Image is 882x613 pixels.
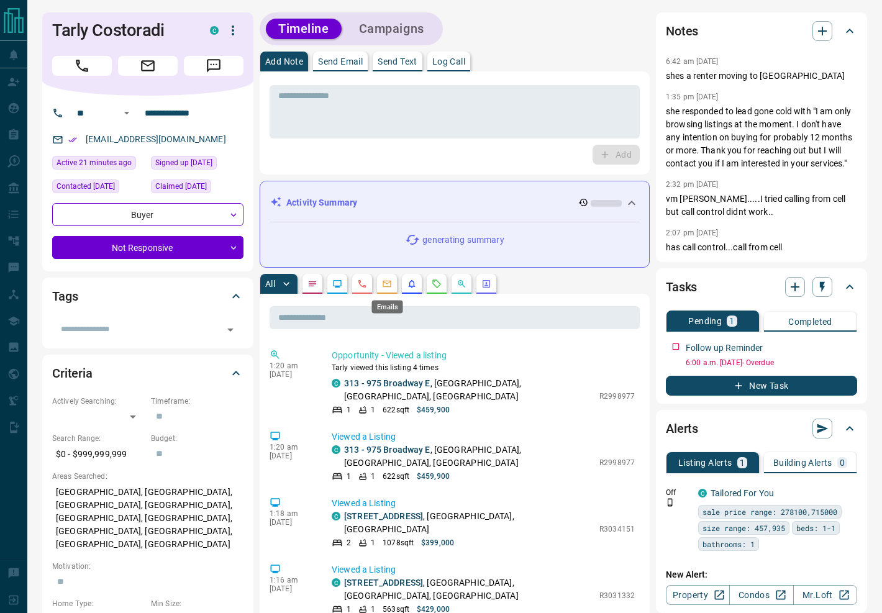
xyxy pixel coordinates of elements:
[666,21,698,41] h2: Notes
[421,537,454,548] p: $399,000
[151,156,243,173] div: Mon Feb 03 2025
[383,404,409,415] p: 622 sqft
[52,598,145,609] p: Home Type:
[151,433,243,444] p: Budget:
[432,57,465,66] p: Log Call
[702,522,785,534] span: size range: 457,935
[666,229,719,237] p: 2:07 pm [DATE]
[332,379,340,388] div: condos.ca
[372,301,403,314] div: Emails
[344,510,593,536] p: , [GEOGRAPHIC_DATA], [GEOGRAPHIC_DATA]
[270,584,313,593] p: [DATE]
[344,443,593,470] p: , [GEOGRAPHIC_DATA], [GEOGRAPHIC_DATA], [GEOGRAPHIC_DATA]
[151,598,243,609] p: Min Size:
[740,458,745,467] p: 1
[344,511,423,521] a: [STREET_ADDRESS]
[270,576,313,584] p: 1:16 am
[52,236,243,259] div: Not Responsive
[666,376,857,396] button: New Task
[270,361,313,370] p: 1:20 am
[417,471,450,482] p: $459,900
[344,578,423,588] a: [STREET_ADDRESS]
[270,443,313,452] p: 1:20 am
[57,157,132,169] span: Active 21 minutes ago
[729,317,734,325] p: 1
[266,19,342,39] button: Timeline
[599,524,635,535] p: R3034151
[666,93,719,101] p: 1:35 pm [DATE]
[332,512,340,520] div: condos.ca
[52,444,145,465] p: $0 - $999,999,999
[347,19,437,39] button: Campaigns
[702,506,837,518] span: sale price range: 278100,715000
[210,26,219,35] div: condos.ca
[666,277,697,297] h2: Tasks
[332,497,635,510] p: Viewed a Listing
[686,342,763,355] p: Follow up Reminder
[666,419,698,438] h2: Alerts
[52,179,145,197] div: Wed Feb 05 2025
[347,537,351,548] p: 2
[666,105,857,170] p: she responded to lead gone cold with "I am only browsing listings at the moment. I don't have any...
[52,396,145,407] p: Actively Searching:
[151,179,243,197] div: Mon Feb 03 2025
[432,279,442,289] svg: Requests
[344,378,430,388] a: 313 - 975 Broadway E
[332,578,340,587] div: condos.ca
[666,272,857,302] div: Tasks
[270,452,313,460] p: [DATE]
[666,241,857,254] p: has call control...call from cell
[481,279,491,289] svg: Agent Actions
[796,522,835,534] span: beds: 1-1
[86,134,226,144] a: [EMAIL_ADDRESS][DOMAIN_NAME]
[407,279,417,289] svg: Listing Alerts
[599,457,635,468] p: R2998977
[666,70,857,83] p: shes a renter moving to [GEOGRAPHIC_DATA]
[666,498,675,507] svg: Push Notification Only
[788,317,832,326] p: Completed
[52,433,145,444] p: Search Range:
[347,471,351,482] p: 1
[457,279,466,289] svg: Opportunities
[286,196,357,209] p: Activity Summary
[52,286,78,306] h2: Tags
[270,191,639,214] div: Activity Summary
[666,585,730,605] a: Property
[307,279,317,289] svg: Notes
[666,16,857,46] div: Notes
[344,377,593,403] p: , [GEOGRAPHIC_DATA], [GEOGRAPHIC_DATA], [GEOGRAPHIC_DATA]
[666,487,691,498] p: Off
[52,20,191,40] h1: Tarly Costoradi
[793,585,857,605] a: Mr.Loft
[52,203,243,226] div: Buyer
[371,471,375,482] p: 1
[184,56,243,76] span: Message
[318,57,363,66] p: Send Email
[332,349,635,362] p: Opportunity - Viewed a listing
[383,471,409,482] p: 622 sqft
[711,488,774,498] a: Tailored For You
[151,396,243,407] p: Timeframe:
[332,445,340,454] div: condos.ca
[155,157,212,169] span: Signed up [DATE]
[382,279,392,289] svg: Emails
[666,57,719,66] p: 6:42 am [DATE]
[57,180,115,193] span: Contacted [DATE]
[52,561,243,572] p: Motivation:
[52,56,112,76] span: Call
[52,471,243,482] p: Areas Searched:
[422,234,504,247] p: generating summary
[118,56,178,76] span: Email
[702,538,755,550] span: bathrooms: 1
[678,458,732,467] p: Listing Alerts
[332,563,635,576] p: Viewed a Listing
[357,279,367,289] svg: Calls
[52,482,243,555] p: [GEOGRAPHIC_DATA], [GEOGRAPHIC_DATA], [GEOGRAPHIC_DATA], [GEOGRAPHIC_DATA], [GEOGRAPHIC_DATA], [G...
[729,585,793,605] a: Condos
[52,156,145,173] div: Fri Aug 15 2025
[378,57,417,66] p: Send Text
[417,404,450,415] p: $459,900
[371,404,375,415] p: 1
[344,576,593,602] p: , [GEOGRAPHIC_DATA], [GEOGRAPHIC_DATA], [GEOGRAPHIC_DATA]
[265,57,303,66] p: Add Note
